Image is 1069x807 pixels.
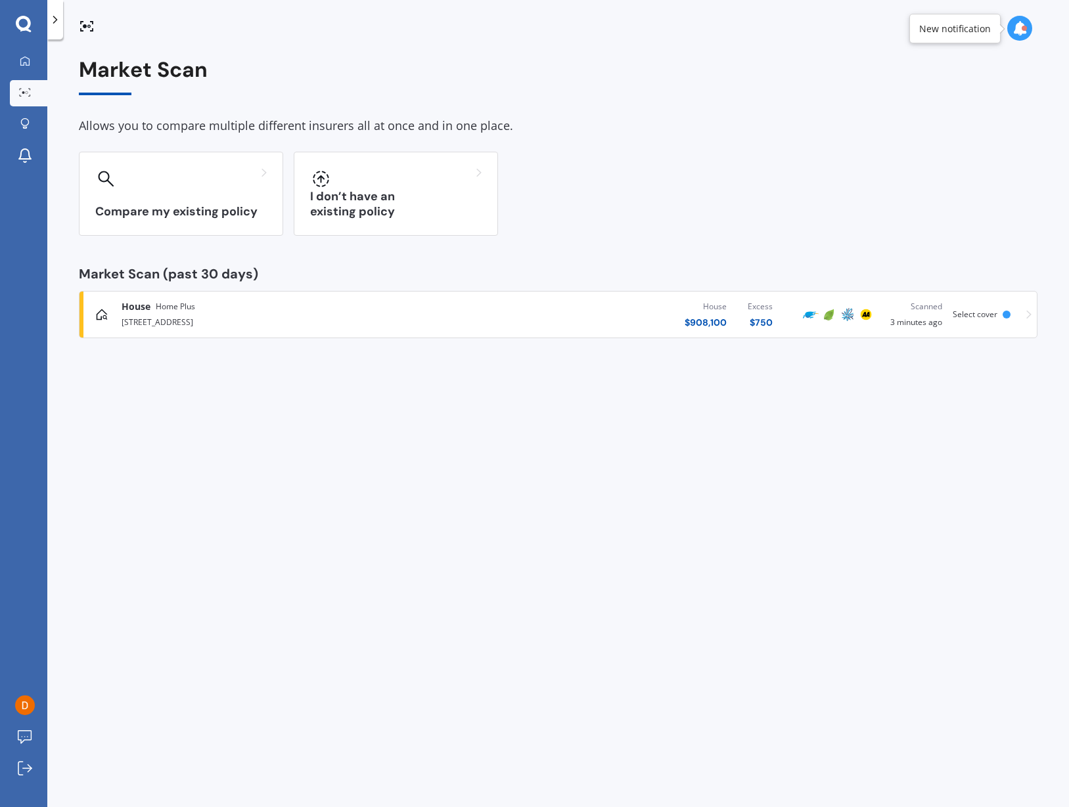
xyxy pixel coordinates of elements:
[821,307,837,322] img: Initio
[122,300,150,313] span: House
[886,300,942,313] div: Scanned
[122,313,440,329] div: [STREET_ADDRESS]
[685,316,727,329] div: $ 908,100
[79,291,1037,338] a: HouseHome Plus[STREET_ADDRESS]House$908,100Excess$750Trade Me InsuranceInitioAMPAAScanned3 minute...
[919,22,991,35] div: New notification
[79,116,1037,136] div: Allows you to compare multiple different insurers all at once and in one place.
[95,204,267,219] h3: Compare my existing policy
[79,267,1037,280] div: Market Scan (past 30 days)
[840,307,855,322] img: AMP
[685,300,727,313] div: House
[953,309,997,320] span: Select cover
[310,189,482,219] h3: I don’t have an existing policy
[858,307,874,322] img: AA
[15,695,35,715] img: ACg8ocK7TYjoSqbML1uvn5KNV5TeFsPsPbONlQ3lLjs7tSTGlkd-rg=s96-c
[156,300,195,313] span: Home Plus
[803,307,819,322] img: Trade Me Insurance
[748,316,773,329] div: $ 750
[79,58,1037,95] div: Market Scan
[886,300,942,329] div: 3 minutes ago
[748,300,773,313] div: Excess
